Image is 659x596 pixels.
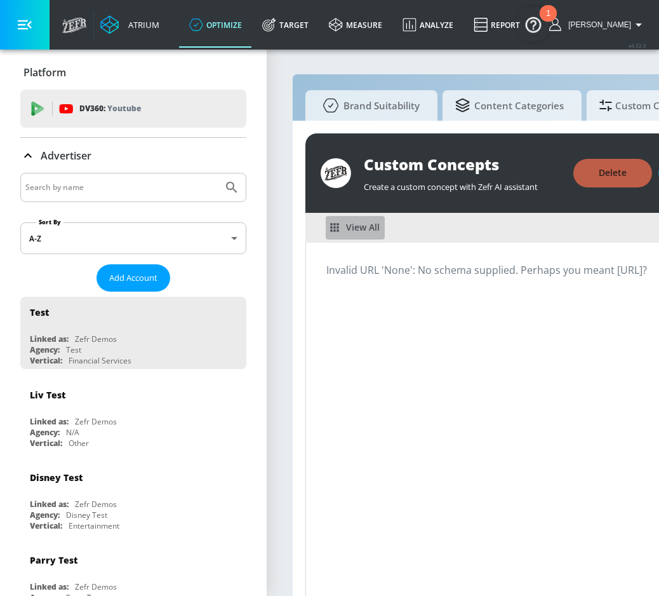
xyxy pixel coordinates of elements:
div: Platform [20,55,246,90]
div: Vertical: [30,438,62,449]
div: Liv TestLinked as:Zefr DemosAgency:N/AVertical:Other [20,379,246,452]
div: Disney Test [66,510,107,520]
div: 1 [546,13,550,30]
div: Other [69,438,89,449]
div: Linked as: [30,581,69,592]
span: Content Categories [455,90,564,121]
div: Test [66,344,81,355]
label: Sort By [36,218,63,226]
div: Agency: [30,344,60,355]
a: Target [252,2,319,48]
div: Disney TestLinked as:Zefr DemosAgency:Disney TestVertical:Entertainment [20,462,246,534]
span: View All [331,220,380,236]
input: Search by name [25,179,218,196]
div: A-Z [20,222,246,254]
div: Entertainment [69,520,119,531]
div: Vertical: [30,355,62,366]
div: Atrium [123,19,159,30]
button: Open Resource Center, 1 new notification [516,6,551,42]
div: Create a custom concept with Zefr AI assistant [364,175,561,193]
p: DV360: [79,102,141,116]
div: N/A [66,427,79,438]
div: Zefr Demos [75,499,117,510]
div: Custom Concepts [364,154,561,175]
div: Zefr Demos [75,581,117,592]
div: TestLinked as:Zefr DemosAgency:TestVertical:Financial Services [20,297,246,369]
a: Atrium [100,15,159,34]
div: Liv Test [30,389,65,401]
button: Add Account [97,264,170,292]
p: Platform [23,65,66,79]
div: Linked as: [30,334,69,344]
p: Advertiser [41,149,91,163]
div: Agency: [30,510,60,520]
span: Add Account [109,271,157,285]
a: measure [319,2,392,48]
span: v 4.32.0 [629,42,646,49]
span: Brand Suitability [318,90,420,121]
div: Parry Test [30,554,77,566]
div: Disney Test [30,471,83,484]
a: Analyze [392,2,463,48]
a: Report [463,2,530,48]
div: Test [30,306,49,318]
div: Vertical: [30,520,62,531]
div: Advertiser [20,138,246,173]
a: optimize [179,2,252,48]
div: Linked as: [30,499,69,510]
span: login as: javier.armendariz@zefr.com [563,20,631,29]
button: View All [326,216,385,240]
div: Zefr Demos [75,416,117,427]
div: DV360: Youtube [20,90,246,128]
div: Linked as: [30,416,69,427]
div: Zefr Demos [75,334,117,344]
div: Financial Services [69,355,131,366]
p: Youtube [107,102,141,115]
button: [PERSON_NAME] [549,17,646,32]
div: Agency: [30,427,60,438]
